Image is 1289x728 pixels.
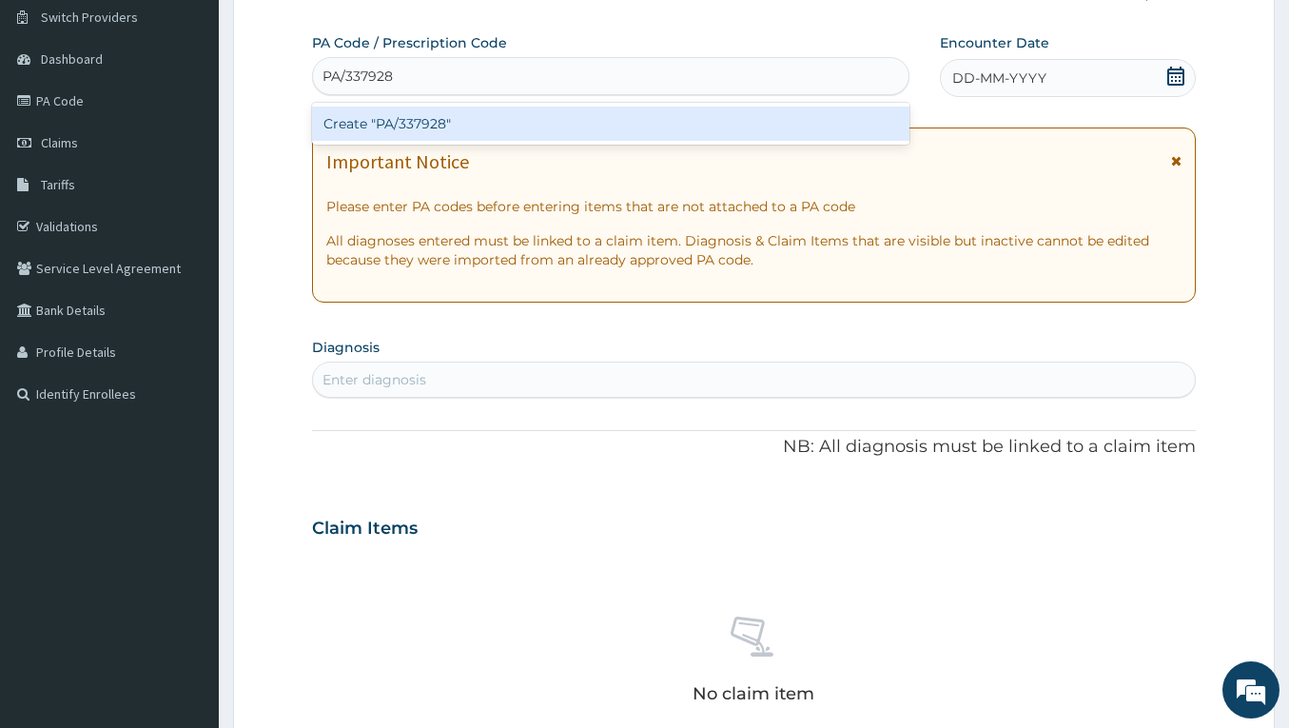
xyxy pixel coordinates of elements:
[312,107,909,141] div: Create "PA/337928"
[41,50,103,68] span: Dashboard
[99,107,320,131] div: Chat with us now
[952,69,1046,88] span: DD-MM-YYYY
[35,95,77,143] img: d_794563401_company_1708531726252_794563401
[312,519,418,540] h3: Claim Items
[312,33,507,52] label: PA Code / Prescription Code
[326,231,1182,269] p: All diagnoses entered must be linked to a claim item. Diagnosis & Claim Items that are visible bu...
[322,370,426,389] div: Enter diagnosis
[10,520,362,586] textarea: Type your message and hit 'Enter'
[41,176,75,193] span: Tariffs
[312,338,380,357] label: Diagnosis
[41,9,138,26] span: Switch Providers
[326,151,469,172] h1: Important Notice
[110,240,263,432] span: We're online!
[312,10,358,55] div: Minimize live chat window
[940,33,1049,52] label: Encounter Date
[326,197,1182,216] p: Please enter PA codes before entering items that are not attached to a PA code
[693,684,814,703] p: No claim item
[312,435,1196,460] p: NB: All diagnosis must be linked to a claim item
[41,134,78,151] span: Claims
